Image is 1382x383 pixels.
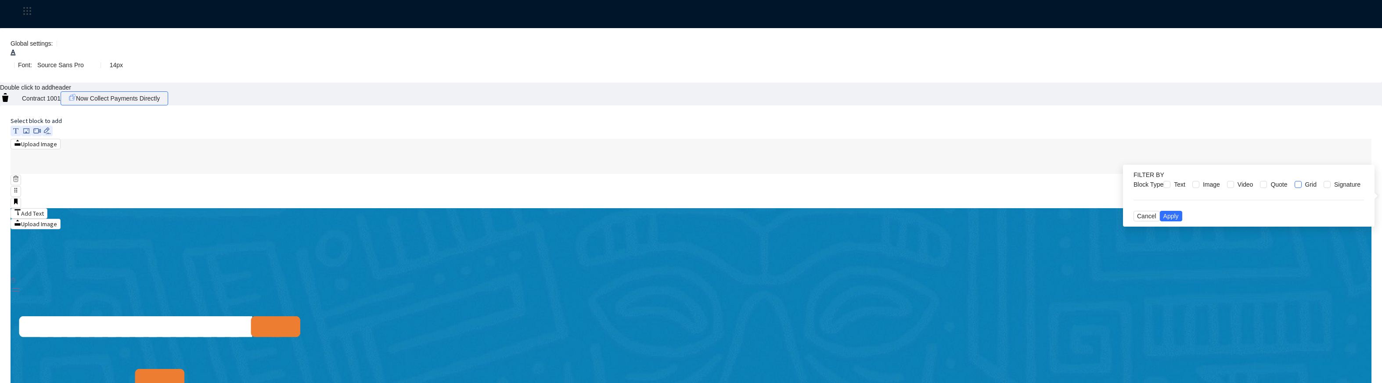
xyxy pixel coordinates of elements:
[21,209,44,218] span: Add Text
[1137,211,1156,221] span: Cancel
[1302,180,1320,189] span: Grid
[1267,180,1291,189] span: Quote
[11,139,61,149] button: Upload Image
[1134,171,1164,178] span: FILTER BY
[1199,180,1224,189] span: Image
[21,219,57,229] span: Upload Image
[1160,211,1182,221] button: Apply
[11,40,53,47] span: Global settings:
[11,117,62,125] span: Select block to add
[11,219,61,229] button: Upload Image
[37,58,92,72] span: Source Sans Pro
[18,61,32,69] span: Font:
[21,139,57,149] span: Upload Image
[1170,180,1189,189] span: Text
[1331,180,1364,189] span: Signature
[11,208,47,219] button: Add Text
[1163,211,1179,221] span: Apply
[1134,211,1160,221] button: Cancel
[110,58,131,72] span: 14px
[1234,180,1257,189] span: Video
[1134,181,1163,188] span: Block Type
